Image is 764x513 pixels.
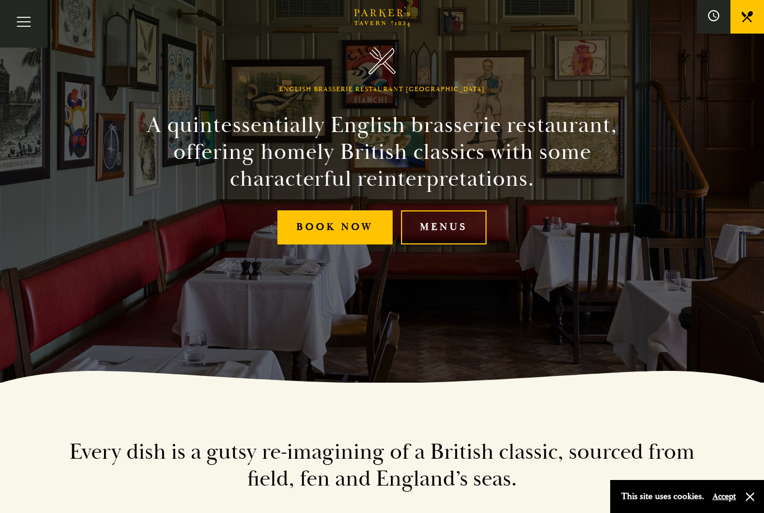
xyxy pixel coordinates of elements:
a: Book Now [277,210,393,244]
button: Accept [713,491,736,502]
h1: English Brasserie Restaurant [GEOGRAPHIC_DATA] [279,86,485,93]
h2: A quintessentially English brasserie restaurant, offering homely British classics with some chara... [127,112,637,192]
p: This site uses cookies. [621,488,704,505]
h2: Every dish is a gutsy re-imagining of a British classic, sourced from field, fen and England’s seas. [63,439,701,492]
img: Parker's Tavern Brasserie Cambridge [369,47,396,74]
button: Close and accept [744,491,756,502]
a: Menus [401,210,487,244]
